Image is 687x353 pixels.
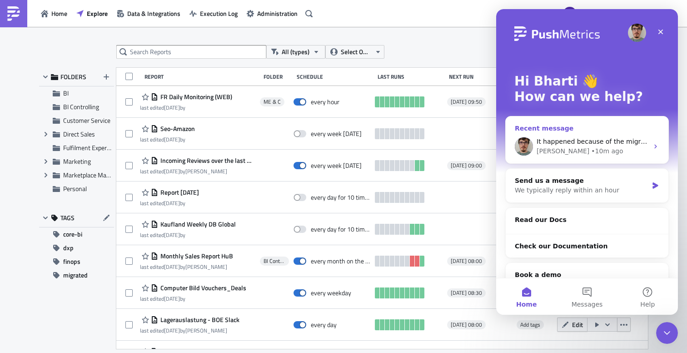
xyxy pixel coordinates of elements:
div: last edited by [PERSON_NAME] [140,263,233,270]
span: Incoming Reviews over the last week [158,156,255,165]
span: TAGS [60,214,75,222]
span: Report 2025-08-11 [158,188,199,197]
div: Next Run [449,73,511,80]
time: 2025-08-12T10:16:04Z [164,135,180,144]
span: finops [63,255,80,268]
span: Direct Sales [63,129,95,139]
div: Send us a messageWe typically reply within an hour [9,159,173,194]
button: Execution Log [185,6,242,20]
img: PushMetrics [6,6,21,21]
button: migrated [39,268,114,282]
div: last edited by [140,232,236,238]
span: All (types) [282,47,309,57]
span: Help [144,292,159,298]
span: Lagerauslastung - BOE Slack [158,316,239,324]
button: core-bi [39,227,114,241]
span: [DATE] 09:00 [451,162,482,169]
div: every month on the 1st [311,257,371,265]
span: dxp [63,241,74,255]
span: Explore [87,9,108,18]
span: Marketplace Management [63,170,134,180]
button: Home [36,6,72,20]
span: Edit [572,320,583,329]
span: Kaufland e-commerce Services GmbH & Co. KG [583,9,665,18]
button: Explore [72,6,112,20]
button: All (types) [266,45,325,59]
span: ME & C [264,98,281,106]
div: Folder [264,73,292,80]
time: 2025-08-11T11:12:43Z [164,231,180,239]
span: [DATE] 08:00 [451,257,482,265]
a: Administration [242,6,302,20]
div: Schedule [297,73,373,80]
div: last edited by [140,200,199,207]
time: 2025-08-15T10:10:51Z [164,103,180,112]
div: last edited by [PERSON_NAME] [140,327,239,334]
span: FOLDERS [60,73,86,81]
div: last edited by [140,295,246,302]
time: 2025-08-11T14:21:27Z [164,199,180,207]
span: [DATE] 09:50 [451,98,482,106]
h2: Book a demo [19,261,163,271]
input: Search Reports [116,45,266,59]
span: migrated [63,268,88,282]
div: Check our Documentation [19,232,163,242]
span: Kaufland Weekly DB Global [158,220,236,228]
div: every week on Monday [311,161,362,170]
div: every hour [311,98,339,106]
button: Help [121,269,182,306]
span: Home [51,9,67,18]
button: Messages [60,269,121,306]
span: BI Controlling [264,257,285,265]
iframe: Intercom live chat [656,322,678,344]
time: 2025-07-10T13:57:29Z [164,326,180,335]
span: Execution Log [200,9,238,18]
span: Administration [257,9,298,18]
iframe: Intercom live chat [496,9,678,315]
span: [DATE] 08:30 [451,289,482,297]
div: Close [156,15,173,31]
span: FR Daily Monitoring (WEB) [158,93,232,101]
span: Personal [63,184,87,193]
div: every day for 10 times [311,225,371,233]
div: every day for 10 times [311,193,371,202]
div: last edited by [140,104,232,111]
span: [DATE] 08:00 [451,321,482,328]
button: finops [39,255,114,268]
span: Seo-Amazon [158,125,195,133]
div: every weekday [311,289,351,297]
div: every day [311,321,337,329]
time: 2025-07-24T10:00:04Z [164,294,180,303]
span: Add tags [517,320,544,329]
button: Edit [557,318,587,332]
div: last edited by [PERSON_NAME] [140,168,255,175]
span: Data & Integrations [127,9,180,18]
div: Send us a message [19,167,152,176]
div: Check our Documentation [10,225,172,249]
span: Computer Bild Vouchers_Deals [158,284,246,292]
button: Data & Integrations [112,6,185,20]
span: Home [20,292,40,298]
time: 2025-08-12T08:40:34Z [164,167,180,176]
button: Kaufland e-commerce Services GmbH & Co. KG [558,4,680,24]
div: [PERSON_NAME] [40,137,93,147]
button: Select Owner [325,45,384,59]
span: Add tags [520,320,540,329]
div: We typically reply within an hour [19,176,152,186]
div: last edited by [140,136,195,143]
div: every week on Wednesday [311,130,362,138]
span: core-bi [63,227,82,241]
div: Last Runs [378,73,444,80]
span: Customer Service [63,116,110,125]
span: BI Controlling [63,102,99,111]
